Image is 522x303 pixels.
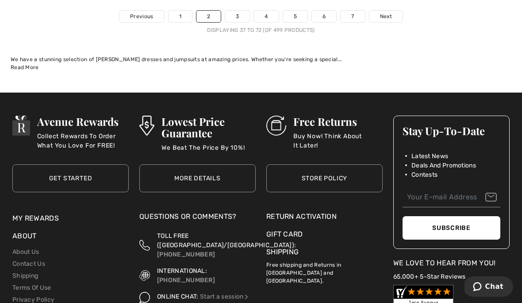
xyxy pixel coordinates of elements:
[12,272,38,280] a: Shipping
[157,251,215,258] a: [PHONE_NUMBER]
[243,294,249,300] img: Online Chat
[293,132,383,149] p: Buy Now! Think About It Later!
[403,125,500,136] h3: Stay Up-To-Date
[464,276,513,299] iframe: Opens a widget where you can chat to one of our agents
[12,260,45,268] a: Contact Us
[200,293,250,300] a: Start a session
[196,11,221,22] a: 2
[393,273,466,280] a: 65,000+ 5-Star Reviews
[157,293,199,300] span: ONLINE CHAT:
[266,248,299,256] a: Shipping
[157,276,215,284] a: [PHONE_NUMBER]
[139,231,150,259] img: Toll Free (Canada/US)
[312,11,336,22] a: 6
[161,143,256,161] p: We Beat The Price By 10%!
[266,211,383,222] a: Return Activation
[12,116,30,136] img: Avenue Rewards
[37,132,129,149] p: Collect Rewards To Order What You Love For FREE!
[403,187,500,207] input: Your E-mail Address
[293,116,383,127] h3: Free Returns
[11,55,511,63] div: We have a stunning selection of [PERSON_NAME] dresses and jumpsuits at amazing prices. Whether yo...
[12,284,51,291] a: Terms Of Use
[12,164,129,192] a: Get Started
[139,292,150,303] img: Online Chat
[341,11,365,22] a: 7
[266,116,286,136] img: Free Returns
[380,12,392,20] span: Next
[266,229,383,240] a: Gift Card
[411,170,438,179] span: Contests
[411,151,448,161] span: Latest News
[411,161,476,170] span: Deals And Promotions
[393,258,510,268] div: We Love To Hear From You!
[12,231,129,246] div: About
[37,116,129,127] h3: Avenue Rewards
[369,11,403,22] a: Next
[283,11,307,22] a: 5
[12,214,59,222] a: My Rewards
[403,216,500,240] button: Subscribe
[169,11,192,22] a: 1
[139,164,256,192] a: More Details
[130,12,153,20] span: Previous
[161,116,256,139] h3: Lowest Price Guarantee
[266,164,383,192] a: Store Policy
[139,116,154,136] img: Lowest Price Guarantee
[225,11,249,22] a: 3
[157,232,296,249] span: TOLL FREE ([GEOGRAPHIC_DATA]/[GEOGRAPHIC_DATA]):
[139,266,150,285] img: International
[119,11,164,22] a: Previous
[11,64,39,70] span: Read More
[254,11,278,22] a: 4
[12,248,39,256] a: About Us
[266,257,383,285] p: Free shipping and Returns in [GEOGRAPHIC_DATA] and [GEOGRAPHIC_DATA].
[157,267,207,275] span: INTERNATIONAL:
[139,211,256,226] div: Questions or Comments?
